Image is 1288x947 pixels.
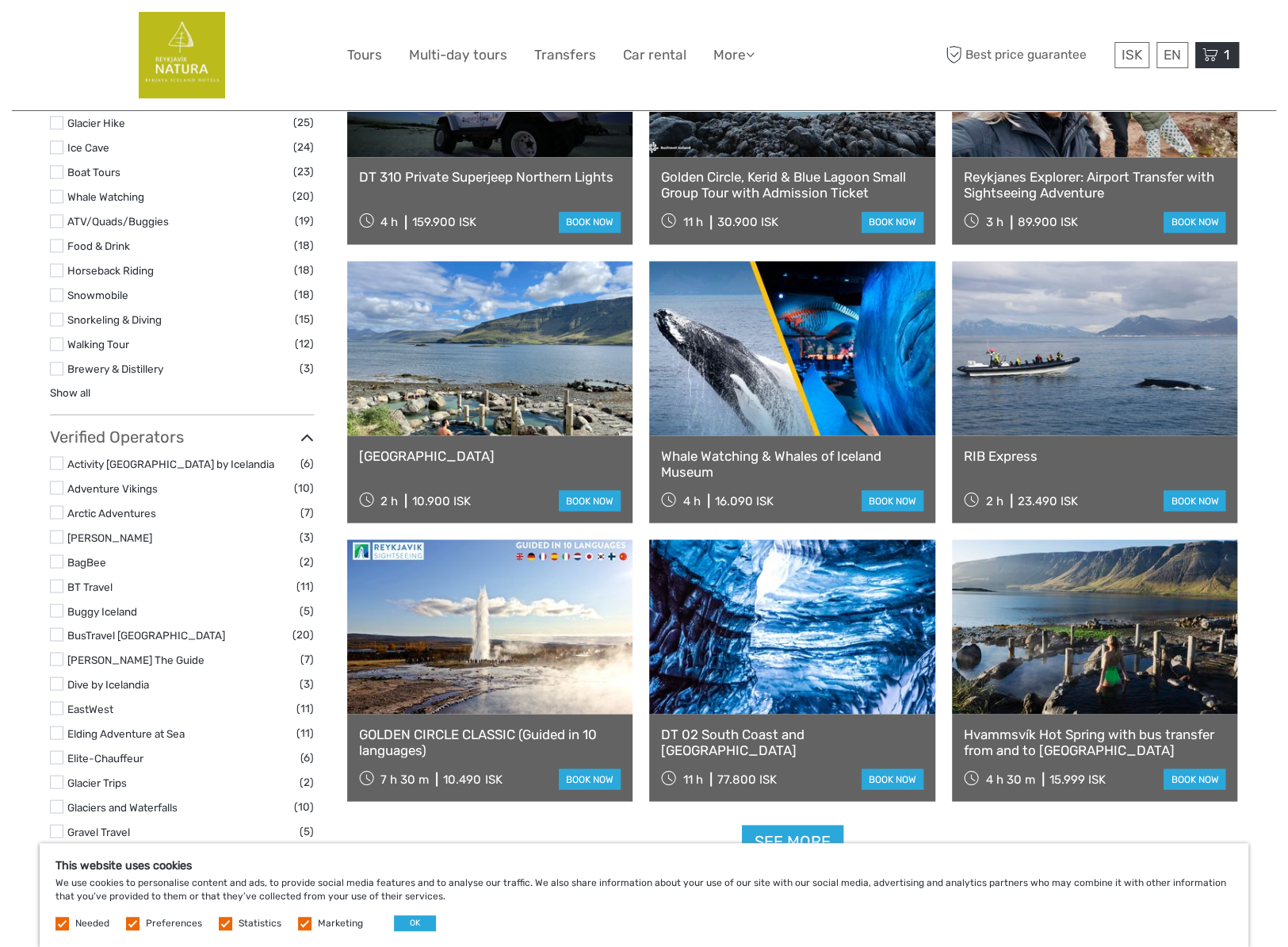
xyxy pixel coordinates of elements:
[717,772,777,786] div: 77.800 ISK
[67,215,169,228] a: ATV/Quads/Buggies
[67,702,113,715] a: EastWest
[67,825,130,838] a: Gravel Travel
[661,169,923,201] a: Golden Circle, Kerid & Blue Lagoon Small Group Tour with Admission Ticket
[559,769,621,789] a: book now
[300,552,314,570] span: (2)
[1156,42,1188,68] div: EN
[300,748,314,766] span: (6)
[292,187,314,205] span: (20)
[300,674,314,692] span: (3)
[67,506,156,519] a: Arctic Adventures
[55,859,1233,872] h5: This website uses cookies
[67,580,113,592] a: BT Travel
[742,825,843,857] a: See more
[75,917,109,930] label: Needed
[380,772,429,786] span: 7 h 30 m
[717,215,778,229] div: 30.900 ISK
[67,531,152,543] a: [PERSON_NAME]
[50,427,314,446] h3: Verified Operators
[295,212,314,230] span: (19)
[294,797,314,815] span: (10)
[347,44,382,67] a: Tours
[293,138,314,156] span: (24)
[296,577,314,595] span: (11)
[683,772,703,786] span: 11 h
[986,772,1035,786] span: 4 h 30 m
[67,677,149,690] a: Dive by Icelandia
[1164,490,1225,511] a: book now
[294,478,314,497] span: (10)
[300,527,314,546] span: (3)
[412,493,471,508] div: 10.900 ISK
[1122,47,1142,63] span: ISK
[300,822,314,840] span: (5)
[67,457,274,470] a: Activity [GEOGRAPHIC_DATA] by Icelandia
[412,215,476,229] div: 159.900 ISK
[239,917,281,930] label: Statistics
[300,650,314,668] span: (7)
[713,44,755,67] a: More
[715,493,774,508] div: 16.090 ISK
[67,653,204,665] a: [PERSON_NAME] The Guide
[683,215,703,229] span: 11 h
[67,604,137,617] a: Buggy Iceland
[67,264,154,277] a: Horseback Riding
[67,289,128,301] a: Snowmobile
[559,490,621,511] a: book now
[300,503,314,521] span: (7)
[67,800,178,813] a: Glaciers and Waterfalls
[964,726,1226,758] a: Hvammsvík Hot Spring with bus transfer from and to [GEOGRAPHIC_DATA]
[986,493,1003,508] span: 2 h
[986,215,1003,229] span: 3 h
[559,212,621,232] a: book now
[380,215,398,229] span: 4 h
[683,493,701,508] span: 4 h
[67,481,158,494] a: Adventure Vikings
[300,773,314,791] span: (2)
[295,335,314,353] span: (12)
[300,454,314,472] span: (6)
[359,447,621,463] a: [GEOGRAPHIC_DATA]
[964,447,1226,463] a: RIB Express
[22,28,179,40] p: We're away right now. Please check back later!
[300,601,314,619] span: (5)
[862,490,923,511] a: book now
[40,843,1248,947] div: We use cookies to personalise content and ads, to provide social media features and to analyse ou...
[67,313,162,326] a: Snorkeling & Diving
[1164,769,1225,789] a: book now
[443,772,502,786] div: 10.490 ISK
[67,117,125,129] a: Glacier Hike
[296,723,314,742] span: (11)
[67,751,143,764] a: Elite-Chauffeur
[67,555,106,568] a: BagBee
[67,190,144,203] a: Whale Watching
[294,261,314,279] span: (18)
[294,236,314,255] span: (18)
[50,386,90,399] a: Show all
[293,163,314,181] span: (23)
[1164,212,1225,232] a: book now
[67,338,129,351] a: Walking Tour
[359,726,621,758] a: GOLDEN CIRCLE CLASSIC (Guided in 10 languages)
[294,286,314,304] span: (18)
[318,917,363,930] label: Marketing
[295,310,314,328] span: (15)
[623,44,686,67] a: Car rental
[534,44,596,67] a: Transfers
[139,12,225,98] img: 482-1bf5d8f3-512b-4935-a865-5f6be7888fe7_logo_big.png
[182,25,201,44] button: Open LiveChat chat widget
[964,169,1226,201] a: Reykjanes Explorer: Airport Transfer with Sightseeing Adventure
[67,776,127,788] a: Glacier Trips
[1221,47,1232,63] span: 1
[67,628,225,641] a: BusTravel [GEOGRAPHIC_DATA]
[380,493,398,508] span: 2 h
[292,625,314,643] span: (20)
[394,915,436,931] button: OK
[1018,493,1078,508] div: 23.490 ISK
[67,141,109,154] a: Ice Cave
[67,240,130,252] a: Food & Drink
[1049,772,1106,786] div: 15.999 ISK
[942,42,1110,68] span: Best price guarantee
[300,359,314,378] span: (3)
[862,769,923,789] a: book now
